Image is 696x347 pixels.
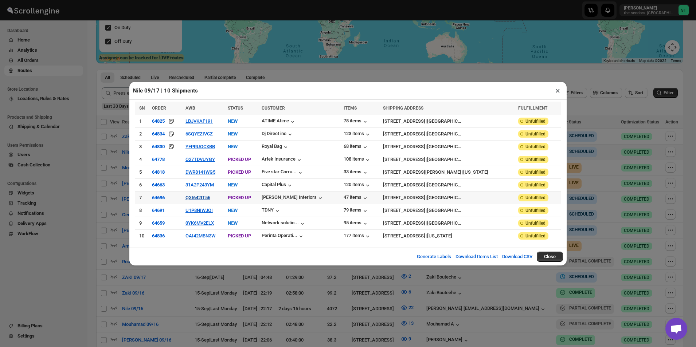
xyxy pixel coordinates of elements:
[262,106,285,111] span: CUSTOMER
[525,118,546,124] span: Unfulfilled
[427,130,462,138] div: [GEOGRAPHIC_DATA]
[525,233,546,239] span: Unfulfilled
[135,204,150,217] td: 8
[344,106,357,111] span: ITEMS
[135,229,150,242] td: 10
[344,143,369,151] button: 68 items
[383,220,513,227] div: |
[525,220,546,226] span: Unfulfilled
[344,220,369,227] button: 95 items
[525,195,546,201] span: Unfulfilled
[152,195,165,200] button: 64696
[133,87,198,94] h2: Nile 09/17 | 10 Shipments
[525,182,546,188] span: Unfulfilled
[185,233,215,238] button: OAI42MBN3W
[152,106,166,111] span: ORDER
[262,233,297,238] div: Perinta Operati...
[135,191,150,204] td: 7
[344,118,369,125] button: 78 items
[228,131,238,137] span: NEW
[262,169,297,174] div: Five star Corru...
[228,208,238,213] span: NEW
[262,143,289,151] button: Royal Bag
[262,169,304,176] button: Five star Corru...
[185,208,213,213] button: U1P8NIWJOI
[383,207,513,214] div: |
[228,220,238,226] span: NEW
[135,153,150,166] td: 4
[228,118,238,124] span: NEW
[185,118,213,124] button: LBJVKAF191
[135,217,150,229] td: 9
[262,194,324,202] button: [PERSON_NAME] Interiors
[383,194,513,201] div: |
[228,182,238,188] span: NEW
[262,182,293,189] button: Capital Plus
[427,207,462,214] div: [GEOGRAPHIC_DATA]
[427,194,462,201] div: [GEOGRAPHIC_DATA]
[525,157,546,162] span: Unfulfilled
[427,156,462,163] div: [GEOGRAPHIC_DATA]
[344,182,371,189] div: 120 items
[262,131,294,138] div: Dj Direct inc
[135,178,150,191] td: 6
[427,232,452,240] div: [US_STATE]
[383,130,513,138] div: |
[228,169,251,175] span: PICKED UP
[383,220,425,227] div: [STREET_ADDRESS]
[344,156,371,163] button: 108 items
[152,131,165,137] div: 64834
[152,169,165,175] button: 64818
[427,181,462,189] div: [GEOGRAPHIC_DATA]
[552,86,563,96] button: ×
[498,249,537,264] button: Download CSV
[665,318,687,340] div: Open chat
[185,131,213,137] button: 6SQYEZIVCZ
[228,157,251,162] span: PICKED UP
[262,118,296,125] button: ATIME Atime
[383,156,425,163] div: [STREET_ADDRESS]
[383,232,425,240] div: [STREET_ADDRESS]
[152,144,165,149] div: 64830
[152,130,165,138] button: 64834
[185,182,214,188] button: 31A2P243YM
[185,169,215,175] button: DWR8141WG5
[344,169,369,176] button: 33 items
[383,169,461,176] div: [STREET_ADDRESS][PERSON_NAME]
[427,118,462,125] div: [GEOGRAPHIC_DATA]
[152,233,165,238] button: 64836
[383,232,513,240] div: |
[525,208,546,213] span: Unfulfilled
[383,143,513,150] div: |
[451,249,502,264] button: Download Items List
[152,182,165,188] button: 64663
[262,220,306,227] button: Network solutio...
[185,220,214,226] button: 0YK6MV2ELX
[135,166,150,178] td: 5
[344,131,371,138] button: 123 items
[152,157,165,162] button: 64778
[262,207,281,214] button: TDNY
[383,181,425,189] div: [STREET_ADDRESS]
[152,143,165,150] button: 64830
[262,220,299,225] div: Network solutio...
[383,143,425,150] div: [STREET_ADDRESS]
[383,156,513,163] div: |
[427,220,462,227] div: [GEOGRAPHIC_DATA]
[152,208,165,213] button: 64691
[152,220,165,226] button: 64659
[383,194,425,201] div: [STREET_ADDRESS]
[383,181,513,189] div: |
